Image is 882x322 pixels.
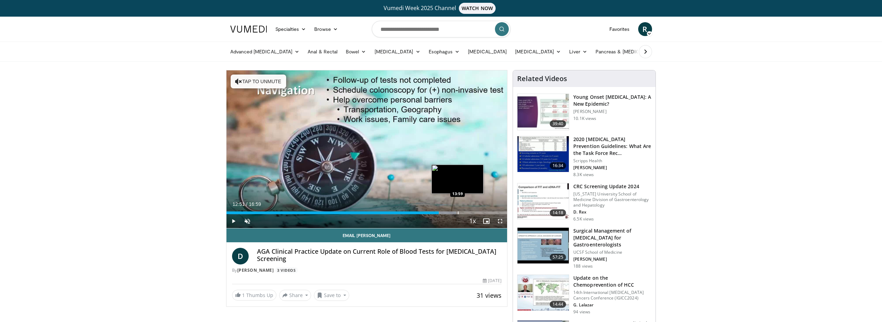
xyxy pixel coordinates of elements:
a: Browse [310,22,342,36]
h4: Related Videos [517,75,567,83]
span: 1 [242,292,245,298]
h3: 2020 [MEDICAL_DATA] Prevention Guidelines: What Are the Task Force Rec… [573,136,651,157]
img: b23cd043-23fa-4b3f-b698-90acdd47bf2e.150x105_q85_crop-smart_upscale.jpg [517,94,569,130]
a: [MEDICAL_DATA] [464,45,511,59]
a: Esophagus [425,45,464,59]
h3: Update on the Chemoprevention of HCC [573,275,651,288]
div: Progress Bar [226,211,507,214]
p: [PERSON_NAME] [573,109,651,114]
a: Vumedi Week 2025 ChannelWATCH NOW [231,3,651,14]
h3: CRC Screening Update 2024 [573,183,651,190]
span: 14:18 [550,209,566,216]
p: G. Lalazar [573,302,651,308]
button: Play [226,214,240,228]
a: R [638,22,652,36]
a: 14:44 Update on the Chemoprevention of HCC 14th International [MEDICAL_DATA] Cancers Conference (... [517,275,651,315]
button: Fullscreen [493,214,507,228]
a: [MEDICAL_DATA] [511,45,565,59]
img: 1ac37fbe-7b52-4c81-8c6c-a0dd688d0102.150x105_q85_crop-smart_upscale.jpg [517,136,569,172]
button: Enable picture-in-picture mode [479,214,493,228]
p: 6.5K views [573,216,594,222]
input: Search topics, interventions [372,21,511,37]
a: [PERSON_NAME] [237,267,274,273]
h4: AGA Clinical Practice Update on Current Role of Blood Tests for [MEDICAL_DATA] Screening [257,248,502,263]
a: Specialties [271,22,310,36]
a: 14:18 CRC Screening Update 2024 [US_STATE] University School of Medicine Division of Gastroentero... [517,183,651,222]
h3: Young Onset [MEDICAL_DATA]: A New Epidemic? [573,94,651,107]
img: 00707986-8314-4f7d-9127-27a2ffc4f1fa.150x105_q85_crop-smart_upscale.jpg [517,228,569,264]
a: Anal & Rectal [303,45,342,59]
p: UCSF School of Medicine [573,250,651,255]
a: D [232,248,249,264]
span: 16:34 [550,162,566,169]
p: 188 views [573,263,593,269]
video-js: Video Player [226,70,507,228]
span: / [246,201,248,207]
span: 39:40 [550,120,566,127]
div: By [232,267,502,273]
p: D. Rex [573,209,651,215]
p: 14th International [MEDICAL_DATA] Cancers Conference (IGICC2024) [573,290,651,301]
button: Unmute [240,214,254,228]
button: Save to [314,290,349,301]
span: WATCH NOW [459,3,496,14]
button: Share [279,290,311,301]
p: 8.3K views [573,172,594,177]
button: Playback Rate [465,214,479,228]
a: [MEDICAL_DATA] [370,45,425,59]
a: 39:40 Young Onset [MEDICAL_DATA]: A New Epidemic? [PERSON_NAME] 10.1K views [517,94,651,130]
span: 12:51 [233,201,245,207]
a: Advanced [MEDICAL_DATA] [226,45,304,59]
p: Scripps Health [573,158,651,164]
p: [PERSON_NAME] [573,165,651,171]
img: a42f989e-7478-40ea-a598-a8d367b822ff.150x105_q85_crop-smart_upscale.jpg [517,275,569,311]
img: 91500494-a7c6-4302-a3df-6280f031e251.150x105_q85_crop-smart_upscale.jpg [517,183,569,219]
a: Favorites [605,22,634,36]
img: VuMedi Logo [230,26,267,33]
a: Liver [565,45,591,59]
span: 16:59 [249,201,261,207]
a: Pancreas & [MEDICAL_DATA] [591,45,673,59]
span: 57:25 [550,254,566,261]
a: 57:25 Surgical Management of [MEDICAL_DATA] for Gastroenterologists UCSF School of Medicine [PERS... [517,227,651,269]
p: 10.1K views [573,116,596,121]
span: 14:44 [550,301,566,308]
a: Email [PERSON_NAME] [226,228,507,242]
div: [DATE] [483,278,502,284]
img: image.jpeg [431,165,483,194]
span: 31 views [477,291,502,299]
a: 16:34 2020 [MEDICAL_DATA] Prevention Guidelines: What Are the Task Force Rec… Scripps Health [PER... [517,136,651,177]
p: [PERSON_NAME] [573,256,651,262]
p: 94 views [573,309,590,315]
h3: Surgical Management of [MEDICAL_DATA] for Gastroenterologists [573,227,651,248]
a: Bowel [342,45,370,59]
a: 3 Videos [275,267,298,273]
a: 1 Thumbs Up [232,290,276,301]
button: Tap to unmute [231,75,286,88]
p: [US_STATE] University School of Medicine Division of Gastroenterology and Hepatology [573,191,651,208]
